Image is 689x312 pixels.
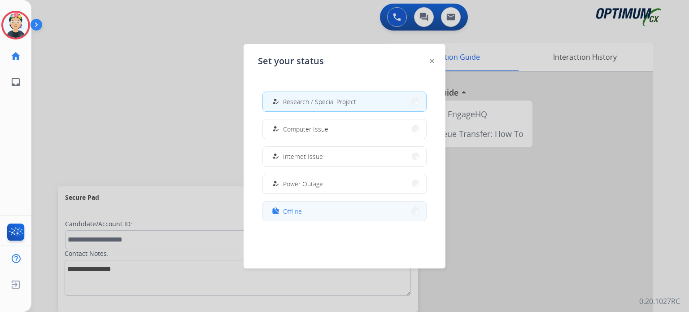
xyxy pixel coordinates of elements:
[272,98,279,105] mat-icon: how_to_reg
[263,174,426,193] button: Power Outage
[263,202,426,221] button: Offline
[283,207,302,216] span: Offline
[283,152,323,161] span: Internet Issue
[263,147,426,166] button: Internet Issue
[10,77,21,88] mat-icon: inbox
[272,153,279,160] mat-icon: how_to_reg
[283,97,356,106] span: Research / Special Project
[639,296,680,307] p: 0.20.1027RC
[3,13,28,38] img: avatar
[263,92,426,111] button: Research / Special Project
[258,55,324,67] span: Set your status
[10,51,21,62] mat-icon: home
[283,179,323,189] span: Power Outage
[272,125,279,133] mat-icon: how_to_reg
[272,180,279,188] mat-icon: how_to_reg
[430,59,434,63] img: close-button
[263,119,426,139] button: Computer Issue
[283,124,328,134] span: Computer Issue
[272,207,279,215] mat-icon: work_off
